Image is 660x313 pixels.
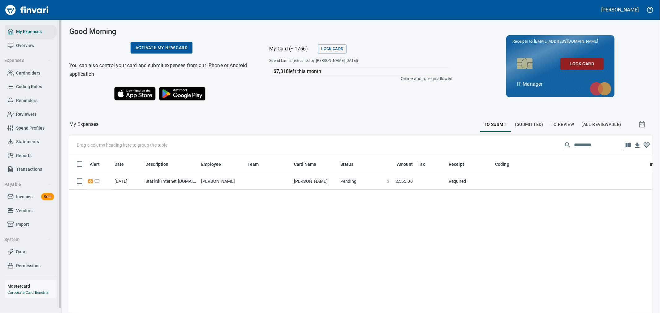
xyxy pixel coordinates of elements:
span: Employee [201,161,229,168]
span: Permissions [16,262,41,270]
td: [PERSON_NAME] [199,173,245,190]
button: Choose columns to display [623,140,633,150]
span: Reports [16,152,32,160]
img: Get it on Google Play [156,84,209,104]
h6: You can also control your card and submit expenses from our iPhone or Android application. [69,61,254,79]
span: Online transaction [94,179,100,183]
a: Cardholders [5,66,57,80]
span: Card Name [294,161,324,168]
td: [PERSON_NAME] [291,173,338,190]
span: Date [114,161,132,168]
span: Import [16,221,29,228]
span: Activate my new card [136,44,188,52]
span: Card Name [294,161,316,168]
span: Payable [4,181,51,188]
span: Spend Limits (refreshed by [PERSON_NAME] [DATE]) [269,58,405,64]
span: 2,555.00 [395,178,413,184]
span: My Expenses [16,28,42,36]
button: [PERSON_NAME] [600,5,640,15]
span: Vendors [16,207,32,215]
td: Required [446,173,493,190]
a: Statements [5,135,57,149]
button: System [2,234,54,245]
span: Status [340,161,361,168]
a: Permissions [5,259,57,273]
span: Team [248,161,267,168]
span: $ [387,178,389,184]
a: My Expenses [5,25,57,39]
a: Reminders [5,94,57,108]
a: Vendors [5,204,57,218]
span: Receipt Required [87,179,94,183]
td: [DATE] [112,173,143,190]
span: To Submit [484,121,508,128]
p: IT Manager [517,80,604,88]
img: mastercard.svg [587,79,615,99]
span: Alert [90,161,108,168]
span: Statements [16,138,39,146]
h3: Good Morning [69,27,254,36]
span: Amount [389,161,413,168]
span: Team [248,161,259,168]
a: Reviewers [5,107,57,121]
a: Coding Rules [5,80,57,94]
button: Payable [2,179,54,190]
p: $7,318 left this month [274,68,449,75]
a: Import [5,217,57,231]
span: Receipt [449,161,464,168]
button: Show transactions within a particular date range [633,117,653,132]
button: Download Table [633,141,642,150]
span: Cardholders [16,69,40,77]
span: (Submitted) [515,121,543,128]
td: Pending [338,173,384,190]
button: Expenses [2,55,54,66]
a: Reports [5,149,57,163]
span: Expenses [4,57,51,64]
button: Column choices favorited. Click to reset to default [642,140,651,150]
p: Online and foreign allowed [264,75,452,82]
a: Overview [5,39,57,53]
span: Coding Rules [16,83,42,91]
h5: [PERSON_NAME] [602,6,639,13]
span: Invoices [16,193,32,201]
span: Coding [495,161,509,168]
nav: breadcrumb [69,121,99,128]
span: Coding [495,161,517,168]
span: Overview [16,42,34,49]
span: Reviewers [16,110,37,118]
p: My Expenses [69,121,99,128]
span: Date [114,161,124,168]
span: Spend Profiles [16,124,45,132]
span: Description [145,161,177,168]
span: Lock Card [565,60,599,68]
span: Tax [418,161,425,168]
a: Data [5,245,57,259]
span: System [4,236,51,243]
span: Alert [90,161,100,168]
span: Description [145,161,169,168]
span: Reminders [16,97,37,105]
span: Lock Card [321,45,343,53]
a: Transactions [5,162,57,176]
span: Data [16,248,25,256]
img: Finvari [4,2,50,17]
span: Status [340,161,353,168]
td: Starlink Internet [DOMAIN_NAME] CA [143,173,199,190]
span: [EMAIL_ADDRESS][DOMAIN_NAME] [533,38,598,44]
span: Employee [201,161,221,168]
span: Receipt [449,161,472,168]
span: To Review [551,121,574,128]
span: (All Reviewable) [582,121,621,128]
a: InvoicesBeta [5,190,57,204]
button: Lock Card [318,44,346,54]
img: Download on the App Store [114,87,156,101]
a: Corporate Card Benefits [7,290,49,295]
span: Tax [418,161,433,168]
a: Activate my new card [131,42,192,54]
span: Beta [41,193,54,200]
a: Spend Profiles [5,121,57,135]
p: Receipts to: [512,38,608,45]
span: Amount [397,161,413,168]
p: Drag a column heading here to group the table [77,142,167,148]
